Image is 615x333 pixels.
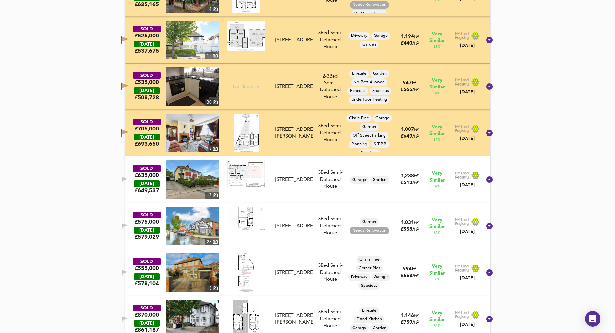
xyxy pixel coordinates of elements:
[134,180,160,187] div: [DATE]
[275,269,313,276] div: [STREET_ADDRESS]
[357,256,382,264] div: Chain Free
[412,88,419,92] span: / ft²
[134,273,160,280] div: [DATE]
[125,249,490,296] div: SOLD£555,000 [DATE]£578,104property thumbnail 13 Floorplan[STREET_ADDRESS]3Bed Semi-Detached Hous...
[359,307,379,315] div: En-suite
[412,320,419,325] span: / ft²
[348,33,370,39] span: Driveway
[205,99,219,106] div: 30
[135,265,159,272] div: £555,000
[434,230,440,235] span: 84 %
[412,267,416,271] span: ft²
[414,174,419,178] span: ft²
[370,87,391,95] div: Spacious
[455,228,480,235] div: [DATE]
[455,42,480,49] div: [DATE]
[429,263,445,277] span: Very Similar
[371,141,390,147] span: S.T.P.P.
[316,169,345,190] div: 3 Bed Semi-Detached House
[351,10,387,17] div: No Upper Chain
[455,78,480,87] img: Land Registry
[412,181,419,185] span: / ft²
[348,274,370,280] span: Driveway
[360,124,379,130] span: Garden
[275,126,313,140] div: [STREET_ADDRESS][PERSON_NAME]
[412,227,419,232] span: / ft²
[429,124,445,137] span: Very Similar
[370,88,391,94] span: Spacious
[360,41,379,48] div: Garden
[349,97,390,103] span: Underfloor Heating
[358,150,380,156] span: Spacious
[370,70,389,78] div: Garden
[370,176,389,184] div: Garden
[351,11,387,16] span: No Upper Chain
[486,222,493,230] svg: Show Details
[401,181,419,185] span: £ 513
[316,30,345,50] div: 3 Bed Semi-Detached House
[412,81,416,85] span: ft²
[135,172,159,179] div: £635,000
[350,176,369,184] div: Garage
[166,67,219,106] img: property thumbnail
[316,309,345,329] div: 3 Bed Semi-Detached House
[358,283,380,289] span: Spacious
[434,44,440,49] span: 85 %
[360,219,379,225] span: Garden
[227,207,265,230] img: Floorplan
[371,274,390,280] span: Garage
[135,187,159,194] span: £ 649,537
[227,160,265,188] img: Floorplan
[233,84,259,90] span: No Floorplan
[349,70,369,78] div: En-suite
[275,176,313,183] div: [STREET_ADDRESS]
[358,282,380,290] div: Spacious
[134,320,160,327] div: [DATE]
[350,324,369,332] div: Garage
[166,253,219,292] img: property thumbnail
[346,114,372,122] div: Chain Free
[349,140,370,148] div: Planning
[429,77,445,91] span: Very Similar
[273,37,315,44] div: 67 Corringway, W5 3HB
[412,134,419,139] span: / ft²
[412,41,419,46] span: / ft²
[401,34,414,39] span: 1,194
[412,274,419,278] span: / ft²
[585,311,600,327] div: Open Intercom Messenger
[134,227,160,234] div: [DATE]
[455,182,480,188] div: [DATE]
[486,315,493,323] svg: Show Details
[205,238,219,245] div: 28
[166,67,219,106] a: property thumbnail 30
[205,285,219,292] div: 13
[350,132,388,140] div: Off Street Parking
[316,73,345,80] div: Rightmove thinks this is a 3 bed but Zoopla states 2 bed, so we're showing you both here
[401,274,419,278] span: £ 558
[356,265,383,272] div: Corner Plot
[350,2,389,8] span: Needs Renovation
[133,165,161,172] div: SOLD
[347,87,368,95] div: Peaceful
[429,170,445,184] span: Very Similar
[455,311,480,319] img: Land Registry
[370,325,389,331] span: Garden
[316,216,345,236] div: 3 Bed Semi-Detached House
[370,71,389,77] span: Garden
[351,79,387,85] span: No Pets Allowed
[370,324,389,332] div: Garden
[238,253,254,292] img: Floorplan
[401,227,419,232] span: £ 558
[316,123,345,143] div: 3 Bed Semi-Detached House
[350,133,388,139] span: Off Street Parking
[346,115,372,121] span: Chain Free
[414,314,419,318] span: ft²
[359,308,379,314] span: En-suite
[133,305,161,311] div: SOLD
[135,47,159,55] span: £ 537,675
[166,207,219,245] img: property thumbnail
[166,21,219,59] img: property thumbnail
[486,269,493,276] svg: Show Details
[273,223,315,230] div: 29 Woodstock Road, HA0 4HJ
[455,89,480,95] div: [DATE]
